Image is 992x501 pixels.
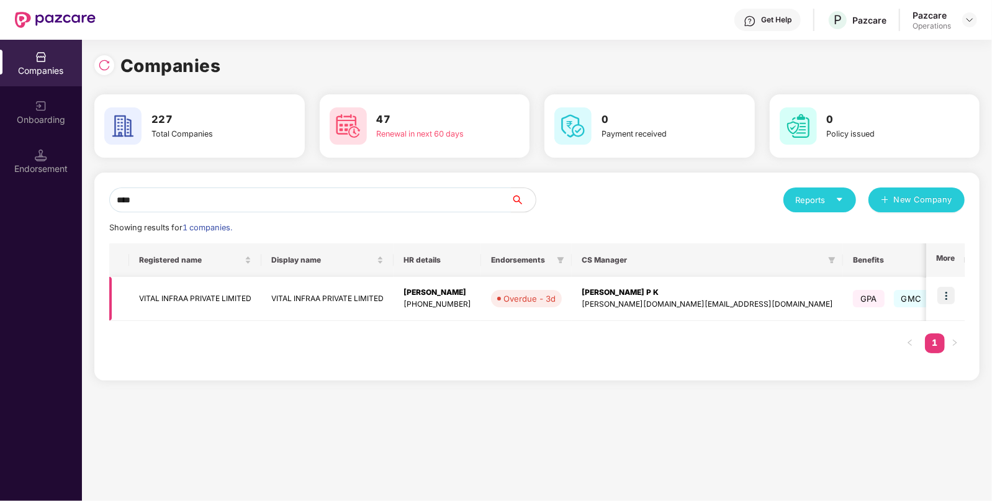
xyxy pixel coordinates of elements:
img: svg+xml;base64,PHN2ZyB4bWxucz0iaHR0cDovL3d3dy53My5vcmcvMjAwMC9zdmciIHdpZHRoPSI2MCIgaGVpZ2h0PSI2MC... [104,107,142,145]
td: VITAL INFRAA PRIVATE LIMITED [129,277,261,321]
button: right [945,333,965,353]
div: Payment received [602,128,708,140]
div: [PERSON_NAME] P K [582,287,833,299]
h1: Companies [120,52,221,79]
span: Registered name [139,255,242,265]
span: CS Manager [582,255,823,265]
h3: 227 [151,112,258,128]
h3: 47 [377,112,484,128]
li: 1 [925,333,945,353]
h3: 0 [827,112,934,128]
span: GMC [894,290,929,307]
div: Policy issued [827,128,934,140]
span: Showing results for [109,223,232,232]
div: Renewal in next 60 days [377,128,484,140]
div: [PERSON_NAME] [404,287,471,299]
li: Next Page [945,333,965,353]
h3: 0 [602,112,708,128]
button: search [510,187,536,212]
img: New Pazcare Logo [15,12,96,28]
img: svg+xml;base64,PHN2ZyB4bWxucz0iaHR0cDovL3d3dy53My5vcmcvMjAwMC9zdmciIHdpZHRoPSI2MCIgaGVpZ2h0PSI2MC... [780,107,817,145]
div: Pazcare [913,9,951,21]
span: 1 companies. [183,223,232,232]
div: Pazcare [852,14,886,26]
div: [PERSON_NAME][DOMAIN_NAME][EMAIL_ADDRESS][DOMAIN_NAME] [582,299,833,310]
th: More [926,243,965,277]
span: filter [826,253,838,268]
span: right [951,339,958,346]
span: Display name [271,255,374,265]
div: Operations [913,21,951,31]
span: New Company [894,194,953,206]
img: svg+xml;base64,PHN2ZyBpZD0iQ29tcGFuaWVzIiB4bWxucz0iaHR0cDovL3d3dy53My5vcmcvMjAwMC9zdmciIHdpZHRoPS... [35,51,47,63]
img: svg+xml;base64,PHN2ZyB3aWR0aD0iMjAiIGhlaWdodD0iMjAiIHZpZXdCb3g9IjAgMCAyMCAyMCIgZmlsbD0ibm9uZSIgeG... [35,100,47,112]
button: left [900,333,920,353]
th: Benefits [843,243,954,277]
button: plusNew Company [868,187,965,212]
span: plus [881,196,889,205]
span: P [834,12,842,27]
span: caret-down [836,196,844,204]
img: icon [937,287,955,304]
img: svg+xml;base64,PHN2ZyB4bWxucz0iaHR0cDovL3d3dy53My5vcmcvMjAwMC9zdmciIHdpZHRoPSI2MCIgaGVpZ2h0PSI2MC... [554,107,592,145]
th: Display name [261,243,394,277]
span: filter [554,253,567,268]
span: search [510,195,536,205]
span: GPA [853,290,885,307]
span: filter [557,256,564,264]
img: svg+xml;base64,PHN2ZyBpZD0iRHJvcGRvd24tMzJ4MzIiIHhtbG5zPSJodHRwOi8vd3d3LnczLm9yZy8yMDAwL3N2ZyIgd2... [965,15,975,25]
div: Get Help [761,15,791,25]
th: Registered name [129,243,261,277]
span: Endorsements [491,255,552,265]
div: Reports [796,194,844,206]
img: svg+xml;base64,PHN2ZyBpZD0iSGVscC0zMngzMiIgeG1sbnM9Imh0dHA6Ly93d3cudzMub3JnLzIwMDAvc3ZnIiB3aWR0aD... [744,15,756,27]
img: svg+xml;base64,PHN2ZyBpZD0iUmVsb2FkLTMyeDMyIiB4bWxucz0iaHR0cDovL3d3dy53My5vcmcvMjAwMC9zdmciIHdpZH... [98,59,110,71]
th: HR details [394,243,481,277]
li: Previous Page [900,333,920,353]
span: left [906,339,914,346]
a: 1 [925,333,945,352]
div: Total Companies [151,128,258,140]
span: filter [828,256,836,264]
img: svg+xml;base64,PHN2ZyB4bWxucz0iaHR0cDovL3d3dy53My5vcmcvMjAwMC9zdmciIHdpZHRoPSI2MCIgaGVpZ2h0PSI2MC... [330,107,367,145]
div: Overdue - 3d [503,292,556,305]
td: VITAL INFRAA PRIVATE LIMITED [261,277,394,321]
div: [PHONE_NUMBER] [404,299,471,310]
img: svg+xml;base64,PHN2ZyB3aWR0aD0iMTQuNSIgaGVpZ2h0PSIxNC41IiB2aWV3Qm94PSIwIDAgMTYgMTYiIGZpbGw9Im5vbm... [35,149,47,161]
